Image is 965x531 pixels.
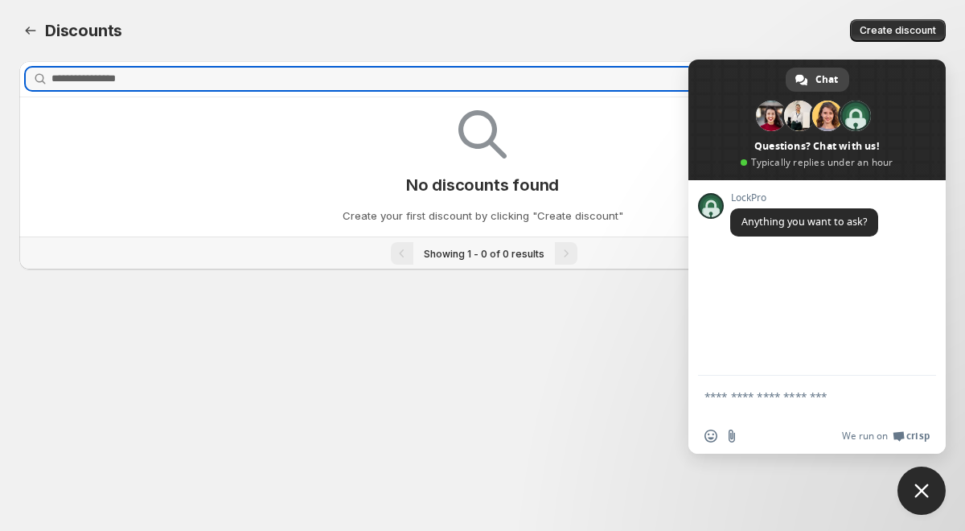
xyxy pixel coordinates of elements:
[406,175,559,195] p: No discounts found
[815,68,838,92] span: Chat
[860,24,936,37] span: Create discount
[458,110,507,158] img: Empty search results
[906,430,930,442] span: Crisp
[741,215,867,228] span: Anything you want to ask?
[725,430,738,442] span: Send a file
[730,192,878,204] span: LockPro
[19,237,946,270] nav: Pagination
[842,430,888,442] span: We run on
[704,430,717,442] span: Insert an emoji
[786,68,849,92] div: Chat
[704,389,894,418] textarea: Compose your message...
[424,248,544,260] span: Showing 1 - 0 of 0 results
[19,19,42,42] button: Back to dashboard
[343,208,623,224] p: Create your first discount by clicking "Create discount"
[897,467,946,515] div: Close chat
[842,430,930,442] a: We run onCrisp
[850,19,946,42] button: Create discount
[45,21,122,40] span: Discounts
